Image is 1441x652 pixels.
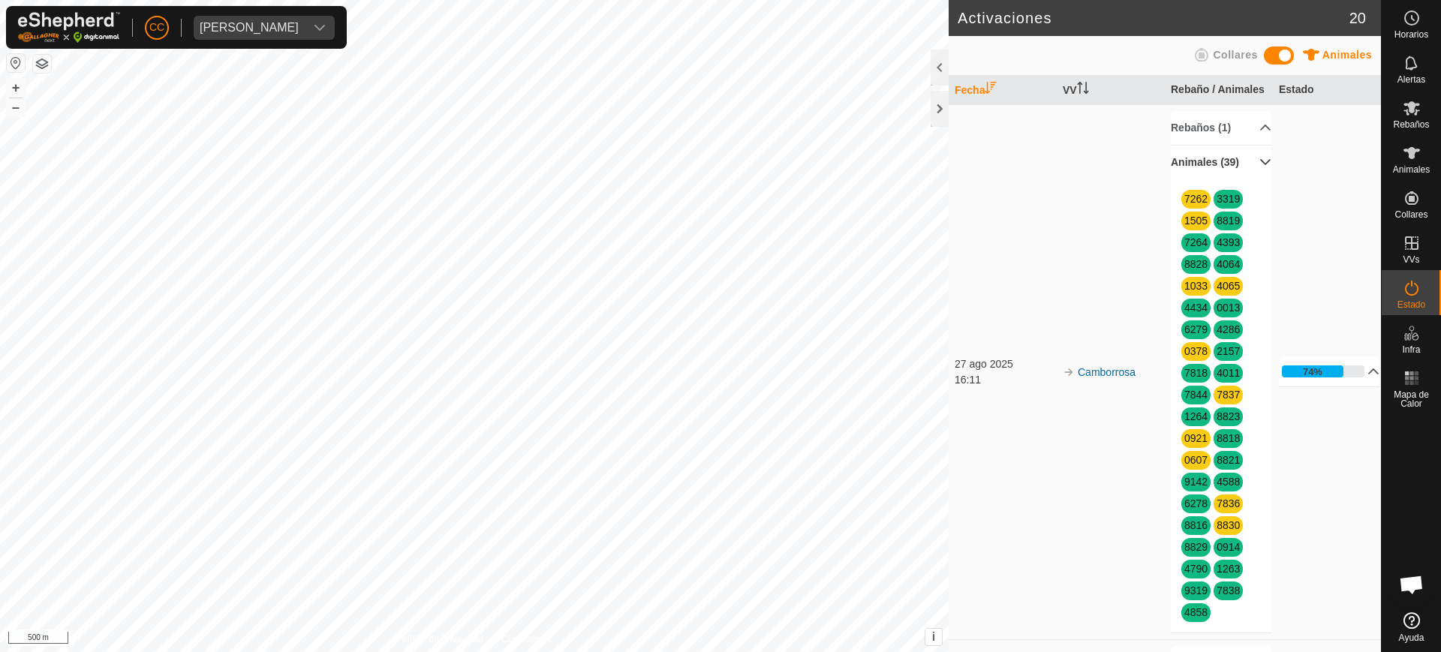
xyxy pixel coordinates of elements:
div: 16:11 [955,372,1055,388]
p-accordion-header: 74% [1279,356,1379,386]
button: i [925,629,942,645]
a: 4286 [1217,323,1240,335]
a: 4588 [1217,476,1240,488]
span: Mapa de Calor [1385,390,1437,408]
span: Estado [1397,300,1425,309]
a: 4858 [1184,606,1208,618]
p-accordion-header: Animales (39) [1171,146,1271,179]
div: 27 ago 2025 [955,356,1055,372]
a: 8829 [1184,541,1208,553]
a: 0914 [1217,541,1240,553]
a: Camborrosa [1078,366,1136,378]
a: 4790 [1184,563,1208,575]
a: 8823 [1217,410,1240,422]
a: 0013 [1217,302,1240,314]
button: – [7,98,25,116]
a: 0921 [1184,432,1208,444]
span: Animales [1322,49,1372,61]
span: Animales [1393,165,1430,174]
a: 8830 [1217,519,1240,531]
a: 1263 [1217,563,1240,575]
img: Logo Gallagher [18,12,120,43]
button: Capas del Mapa [33,55,51,73]
a: Política de Privacidad [397,632,483,646]
a: Ayuda [1382,606,1441,648]
a: 3319 [1217,193,1240,205]
a: 8818 [1217,432,1240,444]
a: 4065 [1217,280,1240,292]
span: Rebaños [1393,120,1429,129]
p-sorticon: Activar para ordenar [985,84,997,96]
a: 0607 [1184,454,1208,466]
span: i [932,630,935,643]
img: arrow [1063,366,1075,378]
a: 8819 [1217,215,1240,227]
span: Infra [1402,345,1420,354]
a: Chat abierto [1389,562,1434,607]
a: 9319 [1184,584,1208,596]
a: 7262 [1184,193,1208,205]
span: VVs [1403,255,1419,264]
a: 4011 [1217,367,1240,379]
a: 0378 [1184,345,1208,357]
a: 7837 [1217,389,1240,401]
a: 7844 [1184,389,1208,401]
span: Collares [1213,49,1257,61]
span: CC [149,20,164,35]
h2: Activaciones [958,9,1349,27]
a: 1264 [1184,410,1208,422]
th: Fecha [949,76,1057,105]
p-sorticon: Activar para ordenar [1077,84,1089,96]
th: Rebaño / Animales [1165,76,1273,105]
div: 74% [1282,365,1364,377]
a: 7836 [1217,497,1240,509]
a: 1505 [1184,215,1208,227]
div: [PERSON_NAME] [200,22,299,34]
a: 6278 [1184,497,1208,509]
span: Ayuda [1399,633,1424,642]
span: Horarios [1394,30,1428,39]
span: Alertas [1397,75,1425,84]
a: 4064 [1217,258,1240,270]
div: dropdown trigger [305,16,335,40]
a: 9142 [1184,476,1208,488]
p-accordion-content: Animales (39) [1171,179,1271,632]
span: ALBINO APARICIO MARTINEZ [194,16,305,40]
a: 8821 [1217,454,1240,466]
p-accordion-header: Rebaños (1) [1171,111,1271,145]
a: 2157 [1217,345,1240,357]
span: 20 [1349,7,1366,29]
a: 8828 [1184,258,1208,270]
button: + [7,79,25,97]
a: 1033 [1184,280,1208,292]
a: 7838 [1217,584,1240,596]
a: 4393 [1217,236,1240,248]
button: Restablecer Mapa [7,54,25,72]
a: 7818 [1184,367,1208,379]
a: 8816 [1184,519,1208,531]
a: Contáctenos [501,632,552,646]
th: VV [1057,76,1165,105]
div: 74% [1303,365,1322,379]
span: Collares [1394,210,1427,219]
a: 6279 [1184,323,1208,335]
a: 4434 [1184,302,1208,314]
a: 7264 [1184,236,1208,248]
th: Estado [1273,76,1381,105]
